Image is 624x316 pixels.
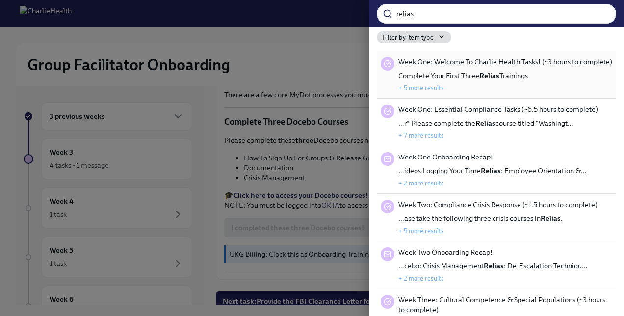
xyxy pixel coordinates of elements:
[381,200,394,213] div: Task
[398,295,612,315] span: Week Three: Cultural Competence & Special Populations (~3 hours to complete)
[481,166,501,175] strong: Relias
[381,247,394,261] div: Message
[398,105,598,114] span: Week One: Essential Compliance Tasks (~6.5 hours to complete)
[398,227,444,235] button: + 5 more results
[381,152,394,166] div: Message
[398,84,444,92] button: + 5 more results
[381,57,394,71] div: Task
[398,274,444,282] button: + 2 more results
[479,71,499,80] strong: Relias
[398,57,612,67] span: Week One: Welcome To Charlie Health Tasks! (~3 hours to complete)
[381,295,394,309] div: Task
[398,179,444,187] button: + 2 more results
[383,33,434,42] span: Filter by item type
[398,213,563,223] span: …ase take the following three crisis courses in .
[377,241,616,289] div: Week Two Onboarding Recap!…cebo: Crisis ManagementRelias: De-Escalation Techniqu…+ 2 more results
[475,119,495,128] strong: Relias
[377,31,451,43] button: Filter by item type
[377,146,616,194] div: Week One Onboarding Recap!…ideos Logging Your TimeRelias: Employee Orientation &…+ 2 more results
[398,132,444,139] button: + 7 more results
[398,166,587,176] span: …ideos Logging Your Time : Employee Orientation &…
[377,194,616,241] div: Week Two: Compliance Crisis Response (~1.5 hours to complete)…ase take the following three crisis...
[398,118,573,128] span: …r* Please complete the course titled "Washingt…
[398,200,598,210] span: Week Two: Compliance Crisis Response (~1.5 hours to complete)
[377,51,616,99] div: Week One: Welcome To Charlie Health Tasks! (~3 hours to complete)Complete Your First ThreeReliasT...
[484,262,504,270] strong: Relias
[398,261,588,271] span: …cebo: Crisis Management : De-Escalation Techniqu…
[381,105,394,118] div: Task
[398,152,493,162] span: Week One Onboarding Recap!
[541,214,561,223] strong: Relias
[398,247,493,257] span: Week Two Onboarding Recap!
[377,99,616,146] div: Week One: Essential Compliance Tasks (~6.5 hours to complete)…r* Please complete theReliascourse ...
[398,71,528,80] span: Complete Your First Three Trainings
